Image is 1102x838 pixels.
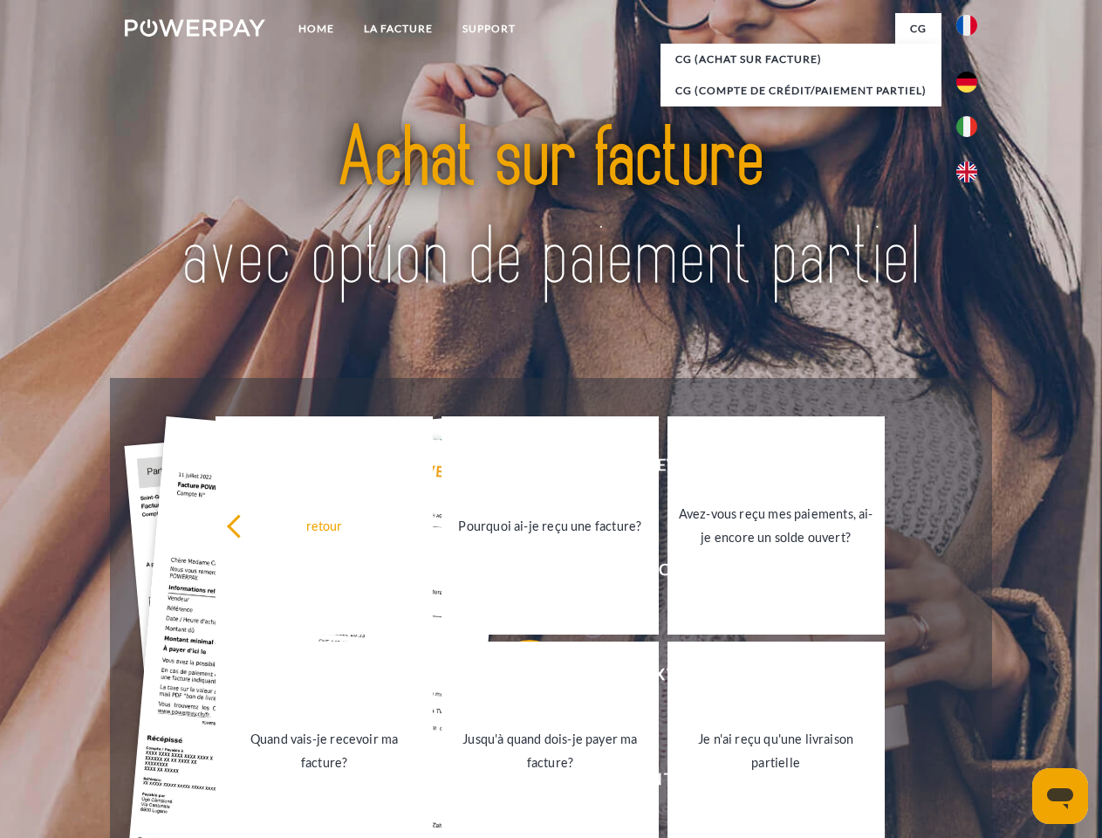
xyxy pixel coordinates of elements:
a: CG (Compte de crédit/paiement partiel) [661,75,941,106]
a: Home [284,13,349,45]
a: Support [448,13,530,45]
a: LA FACTURE [349,13,448,45]
img: fr [956,15,977,36]
div: Pourquoi ai-je reçu une facture? [452,513,648,537]
img: de [956,72,977,93]
div: Je n'ai reçu qu'une livraison partielle [678,727,874,774]
img: it [956,116,977,137]
div: Quand vais-je recevoir ma facture? [226,727,422,774]
img: title-powerpay_fr.svg [167,84,935,334]
a: CG (achat sur facture) [661,44,941,75]
img: en [956,161,977,182]
a: Avez-vous reçu mes paiements, ai-je encore un solde ouvert? [667,416,885,635]
div: retour [226,513,422,537]
div: Jusqu'à quand dois-je payer ma facture? [452,727,648,774]
a: CG [895,13,941,45]
div: Avez-vous reçu mes paiements, ai-je encore un solde ouvert? [678,502,874,549]
iframe: Bouton de lancement de la fenêtre de messagerie [1032,768,1088,824]
img: logo-powerpay-white.svg [125,19,265,37]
